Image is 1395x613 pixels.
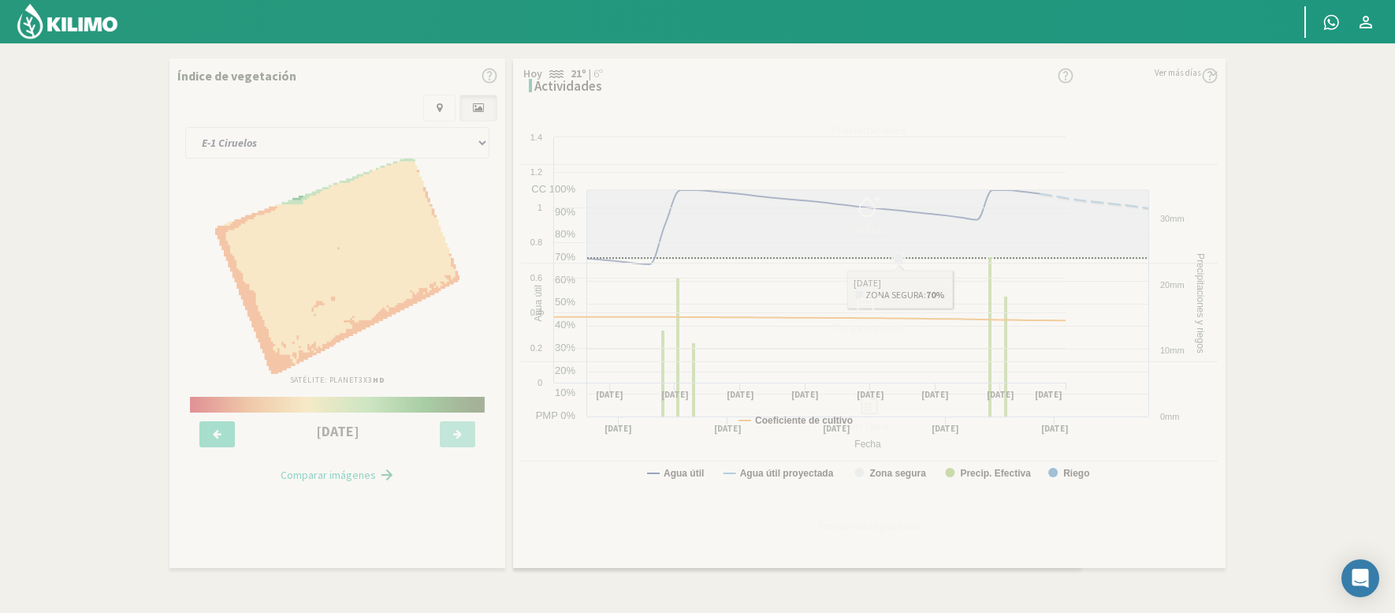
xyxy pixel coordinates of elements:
[791,389,819,401] text: [DATE]
[190,397,485,413] img: scale
[526,125,1213,136] div: Precipitaciones
[727,389,754,401] text: [DATE]
[596,389,623,401] text: [DATE]
[534,79,602,94] h4: Actividades
[530,167,542,177] text: 1.2
[521,462,1218,560] button: Temporadas pasadas
[530,133,542,142] text: 1.4
[359,375,385,385] span: 3X3
[521,66,1218,165] button: Precipitaciones
[16,2,119,40] img: Kilimo
[538,203,542,212] text: 1
[373,375,385,385] b: HD
[1035,389,1062,401] text: [DATE]
[262,424,414,439] h4: [DATE]
[530,343,542,353] text: 0.2
[215,157,459,374] img: a30969c8-16d4-4bb0-b50d-dfda957cd965_-_planet_-_2025-08-20.png
[857,389,884,401] text: [DATE]
[290,374,385,386] p: Satélite: Planet
[755,415,853,426] text: Coeficiente de cultivo
[265,459,411,491] button: Comparar imágenes
[530,237,542,247] text: 0.8
[177,66,296,85] p: Índice de vegetación
[530,273,542,282] text: 0.6
[987,389,1014,401] text: [DATE]
[538,378,542,387] text: 0
[921,389,949,401] text: [DATE]
[526,520,1213,531] div: Temporadas pasadas
[530,308,542,317] text: 0.4
[1341,559,1379,597] div: Open Intercom Messenger
[661,389,689,401] text: [DATE]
